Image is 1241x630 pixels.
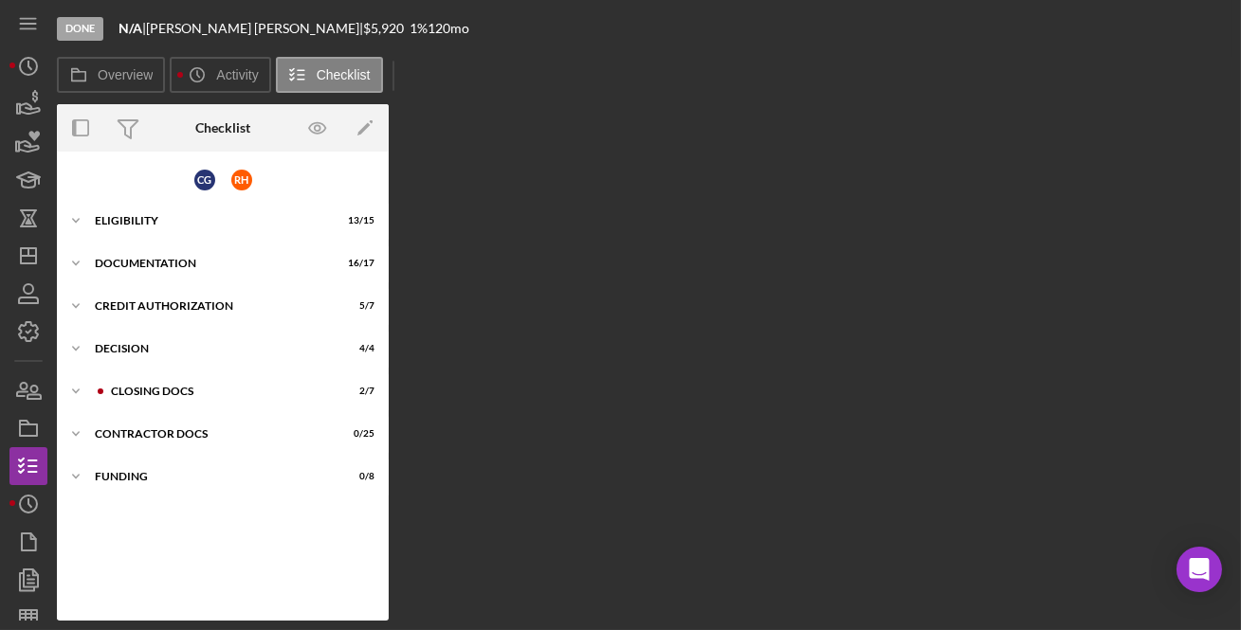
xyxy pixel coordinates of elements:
div: Open Intercom Messenger [1177,547,1222,592]
div: Documentation [95,258,327,269]
div: [PERSON_NAME] [PERSON_NAME] | [146,21,363,36]
label: Activity [216,67,258,82]
button: Overview [57,57,165,93]
div: | [119,21,146,36]
div: Contractor Docs [95,428,327,440]
div: CREDIT AUTHORIZATION [95,300,327,312]
button: Activity [170,57,270,93]
div: Checklist [195,120,250,135]
div: Decision [95,343,327,354]
div: 120 mo [428,21,469,36]
div: Eligibility [95,215,327,226]
div: C G [194,170,215,190]
div: 13 / 15 [340,215,374,226]
button: Checklist [276,57,383,93]
div: 0 / 25 [340,428,374,440]
div: 16 / 17 [340,258,374,269]
div: 5 / 7 [340,300,374,312]
div: R H [231,170,252,190]
label: Overview [98,67,153,82]
label: Checklist [317,67,371,82]
div: Done [57,17,103,41]
div: 0 / 8 [340,471,374,482]
div: 2 / 7 [340,386,374,397]
div: 4 / 4 [340,343,374,354]
div: CLOSING DOCS [111,386,327,397]
div: Funding [95,471,327,482]
div: $5,920 [363,21,410,36]
b: N/A [119,20,142,36]
div: 1 % [410,21,428,36]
